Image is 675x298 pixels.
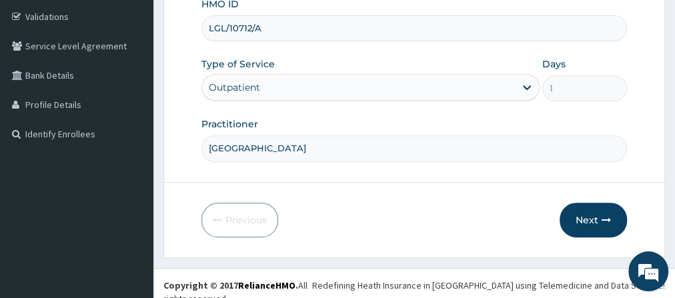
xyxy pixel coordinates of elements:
button: Previous [201,203,278,237]
a: RelianceHMO [238,279,295,291]
div: Minimize live chat window [219,7,251,39]
label: Practitioner [201,117,258,131]
input: Enter HMO ID [201,15,627,41]
div: Chat with us now [69,75,224,92]
label: Type of Service [201,57,275,71]
img: d_794563401_company_1708531726252_794563401 [25,67,54,100]
textarea: Type your message and hit 'Enter' [7,175,254,222]
label: Days [542,57,566,71]
button: Next [560,203,627,237]
div: Redefining Heath Insurance in [GEOGRAPHIC_DATA] using Telemedicine and Data Science! [312,279,665,292]
input: Enter Name [201,135,627,161]
strong: Copyright © 2017 . [163,279,298,291]
span: We're online! [77,73,184,208]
